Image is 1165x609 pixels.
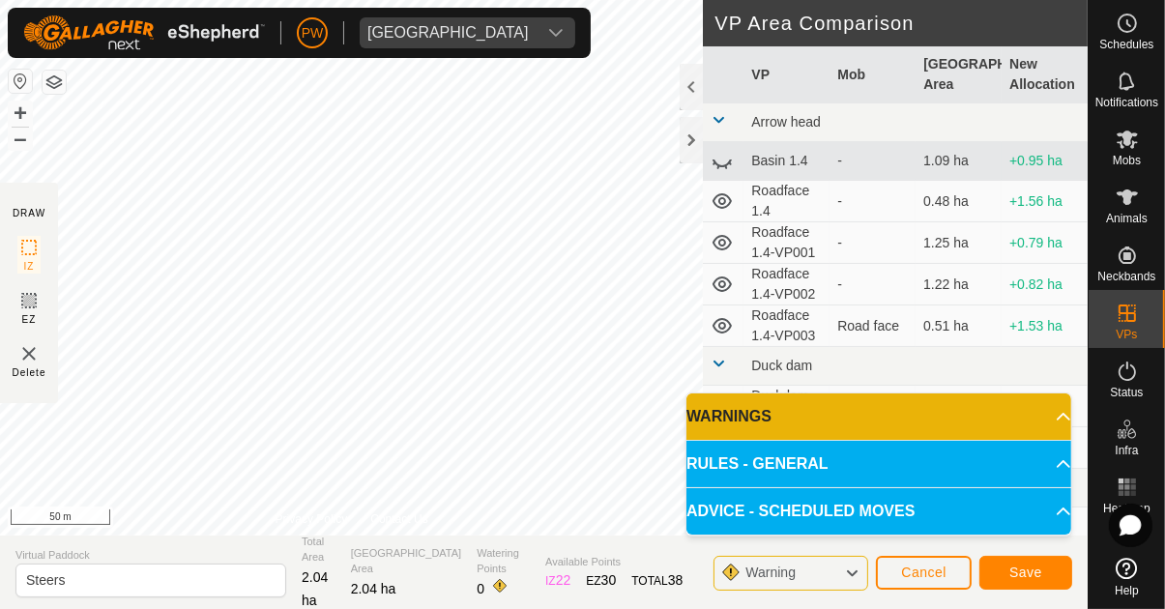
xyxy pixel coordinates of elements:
td: 1.09 ha [916,142,1002,181]
td: 1.22 ha [916,264,1002,305]
span: Mobs [1113,155,1141,166]
div: - [837,191,908,212]
div: IZ [545,570,570,591]
span: Schedules [1099,39,1153,50]
td: +0.79 ha [1002,222,1088,264]
div: EZ [586,570,616,591]
span: Available Points [545,554,683,570]
span: 2.04 ha [302,569,328,608]
th: New Allocation [1002,46,1088,103]
div: - [837,275,908,295]
td: +0.96 ha [1002,386,1088,427]
th: Mob [830,46,916,103]
th: VP [743,46,830,103]
span: 22 [556,572,571,588]
span: Cancel [901,565,947,580]
td: +0.95 ha [1002,142,1088,181]
th: [GEOGRAPHIC_DATA] Area [916,46,1002,103]
span: RULES - GENERAL [686,452,829,476]
button: Map Layers [43,71,66,94]
button: Cancel [876,556,972,590]
span: Total Area [302,534,335,565]
p-accordion-header: ADVICE - SCHEDULED MOVES [686,488,1071,535]
span: 2.04 ha [351,581,396,596]
span: Help [1115,585,1139,596]
a: Contact Us [370,510,427,528]
span: Watering Points [477,545,530,577]
td: 1.25 ha [916,222,1002,264]
td: +1.53 ha [1002,305,1088,347]
div: - [837,233,908,253]
span: Delete [13,365,46,380]
span: Animals [1106,213,1148,224]
td: 1.08 ha [916,386,1002,427]
td: Roadface 1.4 [743,181,830,222]
img: VP [17,342,41,365]
td: Roadface 1.4-VP003 [743,305,830,347]
a: Help [1089,550,1165,604]
p-accordion-header: WARNINGS [686,393,1071,440]
div: - [837,151,908,171]
div: dropdown trigger [537,17,575,48]
span: 38 [668,572,684,588]
span: Arrow head [751,114,821,130]
span: IZ [24,259,35,274]
div: TOTAL [631,570,683,591]
span: Save [1009,565,1042,580]
span: VPs [1116,329,1137,340]
td: 0.51 ha [916,305,1002,347]
h2: VP Area Comparison [714,12,1088,35]
button: Reset Map [9,70,32,93]
p-accordion-header: RULES - GENERAL [686,441,1071,487]
span: Infra [1115,445,1138,456]
span: Notifications [1095,97,1158,108]
td: Basin 1.4 [743,142,830,181]
span: [GEOGRAPHIC_DATA] Area [351,545,462,577]
span: ADVICE - SCHEDULED MOVES [686,500,915,523]
span: 0 [477,581,484,596]
td: +0.82 ha [1002,264,1088,305]
span: Virtual Paddock [15,547,286,564]
span: WARNINGS [686,405,772,428]
div: Road face [837,316,908,336]
img: Gallagher Logo [23,15,265,50]
div: DRAW [13,206,45,220]
span: Neckbands [1097,271,1155,282]
td: Roadface 1.4-VP001 [743,222,830,264]
span: Heatmap [1103,503,1150,514]
span: Warning [745,565,796,580]
button: Save [979,556,1072,590]
button: – [9,127,32,150]
span: 30 [601,572,617,588]
span: Kawhia Farm [360,17,537,48]
span: PW [302,23,324,43]
td: +1.56 ha [1002,181,1088,222]
button: + [9,101,32,125]
span: EZ [22,312,37,327]
span: Duck dam [751,358,812,373]
a: Privacy Policy [276,510,348,528]
td: 0.48 ha [916,181,1002,222]
td: Duckdam 3.5 [743,386,830,427]
td: Roadface 1.4-VP002 [743,264,830,305]
span: Status [1110,387,1143,398]
div: [GEOGRAPHIC_DATA] [367,25,529,41]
